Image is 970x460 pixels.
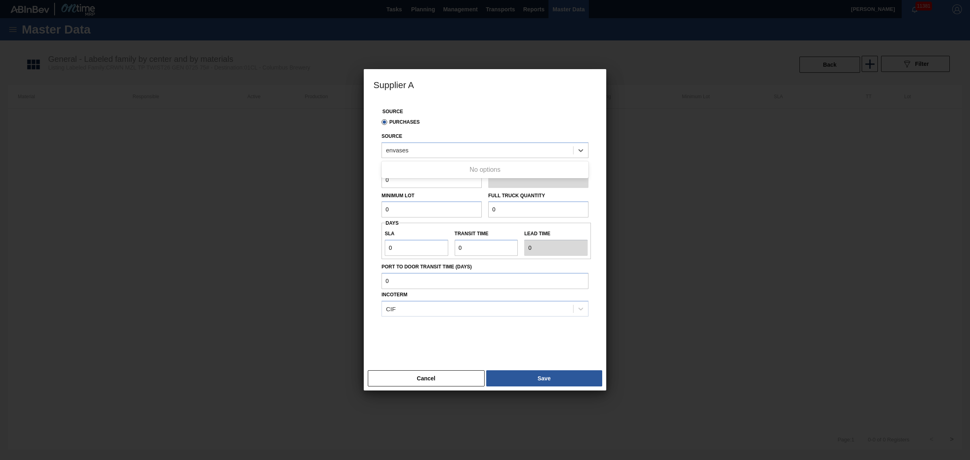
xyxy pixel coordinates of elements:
button: Cancel [368,370,485,386]
label: Minimum Lot [382,193,414,198]
label: Lead time [524,228,588,240]
label: Source [382,109,403,114]
label: Incoterm [382,292,407,298]
label: SLA [385,228,448,240]
label: Source [382,133,402,139]
label: Port to Door Transit Time (days) [382,261,588,273]
span: Days [386,220,399,226]
div: No options [382,163,588,177]
label: Rounding Unit [488,160,588,172]
label: Full Truck Quantity [488,193,545,198]
label: Transit time [455,228,518,240]
h3: Supplier A [364,69,606,100]
label: Purchases [382,119,420,125]
div: CIF [386,305,396,312]
button: Save [486,370,602,386]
